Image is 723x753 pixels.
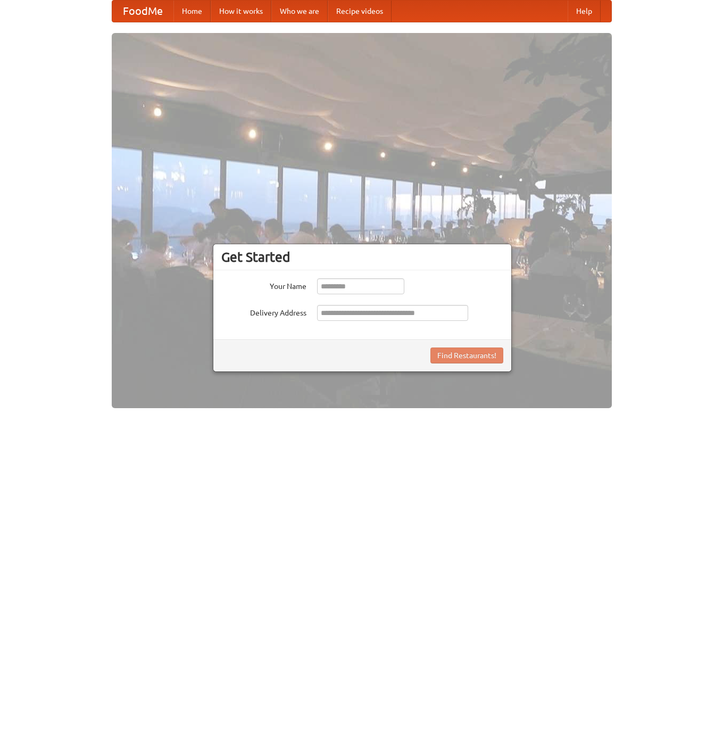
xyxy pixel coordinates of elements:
[221,249,503,265] h3: Get Started
[211,1,271,22] a: How it works
[568,1,601,22] a: Help
[271,1,328,22] a: Who we are
[328,1,392,22] a: Recipe videos
[112,1,173,22] a: FoodMe
[221,305,306,318] label: Delivery Address
[173,1,211,22] a: Home
[221,278,306,292] label: Your Name
[430,347,503,363] button: Find Restaurants!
